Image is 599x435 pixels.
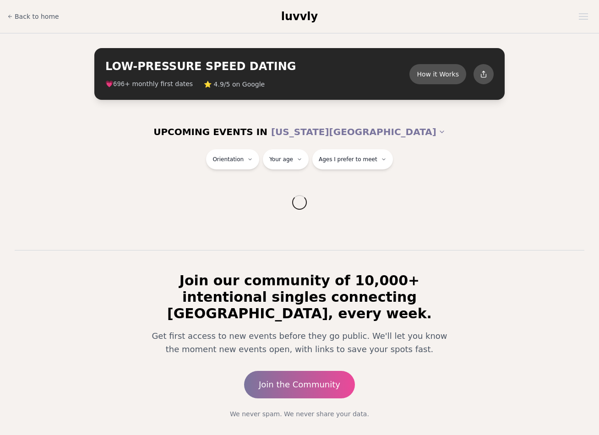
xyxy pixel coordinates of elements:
span: 💗 + monthly first dates [105,79,193,89]
a: luvvly [281,9,318,24]
button: Your age [263,149,309,169]
button: How it Works [409,64,466,84]
button: Orientation [206,149,259,169]
h2: Join our community of 10,000+ intentional singles connecting [GEOGRAPHIC_DATA], every week. [138,272,461,322]
span: ⭐ 4.9/5 on Google [204,80,265,89]
span: UPCOMING EVENTS IN [153,125,267,138]
span: Back to home [15,12,59,21]
button: Open menu [575,10,592,23]
p: We never spam. We never share your data. [138,409,461,419]
a: Back to home [7,7,59,26]
span: luvvly [281,10,318,23]
span: Orientation [212,156,244,163]
button: Ages I prefer to meet [312,149,393,169]
span: Your age [269,156,293,163]
h2: LOW-PRESSURE SPEED DATING [105,59,409,74]
a: Join the Community [244,371,355,398]
p: Get first access to new events before they go public. We'll let you know the moment new events op... [146,329,453,356]
span: 696 [113,81,125,88]
button: [US_STATE][GEOGRAPHIC_DATA] [271,122,446,142]
span: Ages I prefer to meet [319,156,377,163]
